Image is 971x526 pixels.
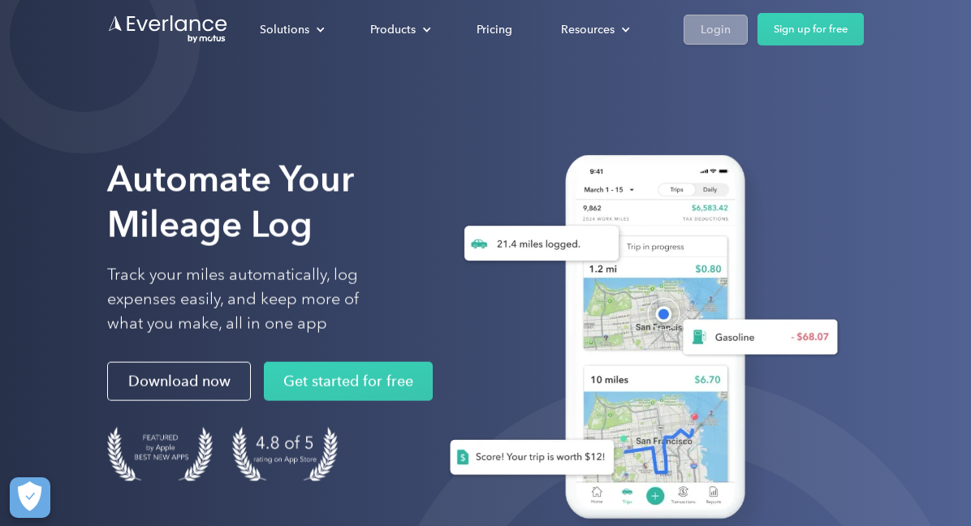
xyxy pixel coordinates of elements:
[545,15,643,44] div: Resources
[370,19,416,40] div: Products
[264,362,433,401] a: Get started for free
[477,19,512,40] div: Pricing
[10,477,50,518] button: Cookies Settings
[757,13,864,45] a: Sign up for free
[260,19,309,40] div: Solutions
[354,15,444,44] div: Products
[701,19,731,40] div: Login
[107,362,251,401] a: Download now
[107,263,384,336] p: Track your miles automatically, log expenses easily, and keep more of what you make, all in one app
[232,427,338,481] img: 4.9 out of 5 stars on the app store
[561,19,615,40] div: Resources
[107,157,354,246] strong: Automate Your Mileage Log
[107,427,213,481] img: Badge for Featured by Apple Best New Apps
[107,14,229,45] a: Go to homepage
[244,15,338,44] div: Solutions
[460,15,529,44] a: Pricing
[684,15,748,45] a: Login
